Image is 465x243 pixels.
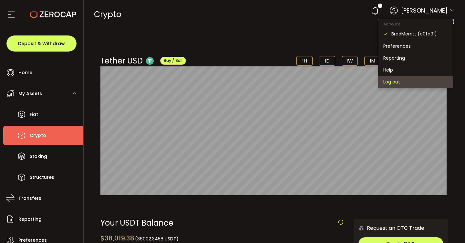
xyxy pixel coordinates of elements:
[30,152,47,161] span: Staking
[378,21,405,27] span: Account
[164,58,182,63] span: Buy / Sell
[378,64,453,76] li: Help
[354,224,424,232] div: Request an OTC Trade
[6,35,77,52] button: Deposit & Withdraw
[358,225,364,231] img: 6nGpN7MZ9FLuBP83NiajKbTRY4UzlzQtBKtCrLLspmCkSvCZHBKvY3NxgQaT5JnOQREvtQ257bXeeSTueZfAPizblJ+Fe8JwA...
[433,212,465,243] iframe: Chat Widget
[30,131,46,140] span: Crypto
[18,194,41,203] span: Transfers
[379,4,380,8] span: 1
[18,89,42,98] span: My Assets
[401,6,448,15] span: [PERSON_NAME]
[30,110,38,119] span: Fiat
[319,56,335,66] li: 1D
[18,68,32,77] span: Home
[30,173,54,182] span: Structures
[18,41,65,46] span: Deposit & Withdraw
[378,40,453,52] li: Preferences
[391,30,448,37] div: BradMerritt (e0fa91)
[100,233,179,243] div: $38,019.38
[378,76,453,88] li: Log out
[403,18,455,25] span: BradMerritt (e0fa91)
[135,236,179,242] span: (38002.3458 USDT)
[160,57,186,65] button: Buy / Sell
[378,52,453,64] li: Reporting
[100,219,344,227] div: Your USDT Balance
[364,56,380,66] li: 1M
[100,55,186,66] div: Tether USD
[296,56,313,66] li: 1H
[342,56,358,66] li: 1W
[18,215,42,224] span: Reporting
[94,9,121,20] span: Crypto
